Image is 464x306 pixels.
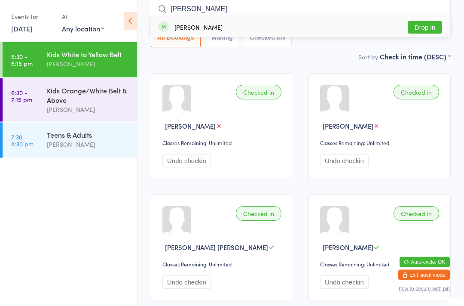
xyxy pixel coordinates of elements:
[408,22,442,34] button: Drop in
[162,155,211,168] button: Undo checkin
[3,123,137,158] a: 7:30 -8:30 pmTeens & Adults[PERSON_NAME]
[323,243,373,252] span: [PERSON_NAME]
[162,261,284,268] div: Classes Remaining: Unlimited
[3,42,137,77] a: 5:30 -6:15 pmKids White to Yellow Belt[PERSON_NAME]
[400,257,450,267] button: Auto-cycle: ON
[47,105,130,114] div: [PERSON_NAME]
[323,122,373,131] span: [PERSON_NAME]
[11,24,32,33] a: [DATE]
[11,53,33,67] time: 5:30 - 6:15 pm
[358,53,378,62] label: Sort by
[47,130,130,139] div: Teens & Adults
[244,28,292,48] button: Checked in9
[47,139,130,149] div: [PERSON_NAME]
[320,276,369,289] button: Undo checkin
[162,139,284,147] div: Classes Remaining: Unlimited
[320,261,442,268] div: Classes Remaining: Unlimited
[162,276,211,289] button: Undo checkin
[394,207,439,221] div: Checked in
[174,24,223,31] div: [PERSON_NAME]
[47,86,130,105] div: Kids Orange/White Belt & Above
[165,122,216,131] span: [PERSON_NAME]
[398,270,450,280] button: Exit kiosk mode
[205,28,239,48] button: Waiting
[320,155,369,168] button: Undo checkin
[62,24,104,33] div: Any location
[3,78,137,122] a: 6:30 -7:15 pmKids Orange/White Belt & Above[PERSON_NAME]
[47,59,130,69] div: [PERSON_NAME]
[165,243,268,252] span: [PERSON_NAME] [PERSON_NAME]
[151,28,201,48] button: All Bookings
[47,49,130,59] div: Kids White to Yellow Belt
[236,85,281,100] div: Checked in
[399,286,450,292] button: how to secure with pin
[236,207,281,221] div: Checked in
[11,89,32,103] time: 6:30 - 7:15 pm
[282,34,285,41] div: 9
[62,9,104,24] div: At
[380,52,451,62] div: Check in time (DESC)
[11,133,34,147] time: 7:30 - 8:30 pm
[320,139,442,147] div: Classes Remaining: Unlimited
[11,9,53,24] div: Events for
[394,85,439,100] div: Checked in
